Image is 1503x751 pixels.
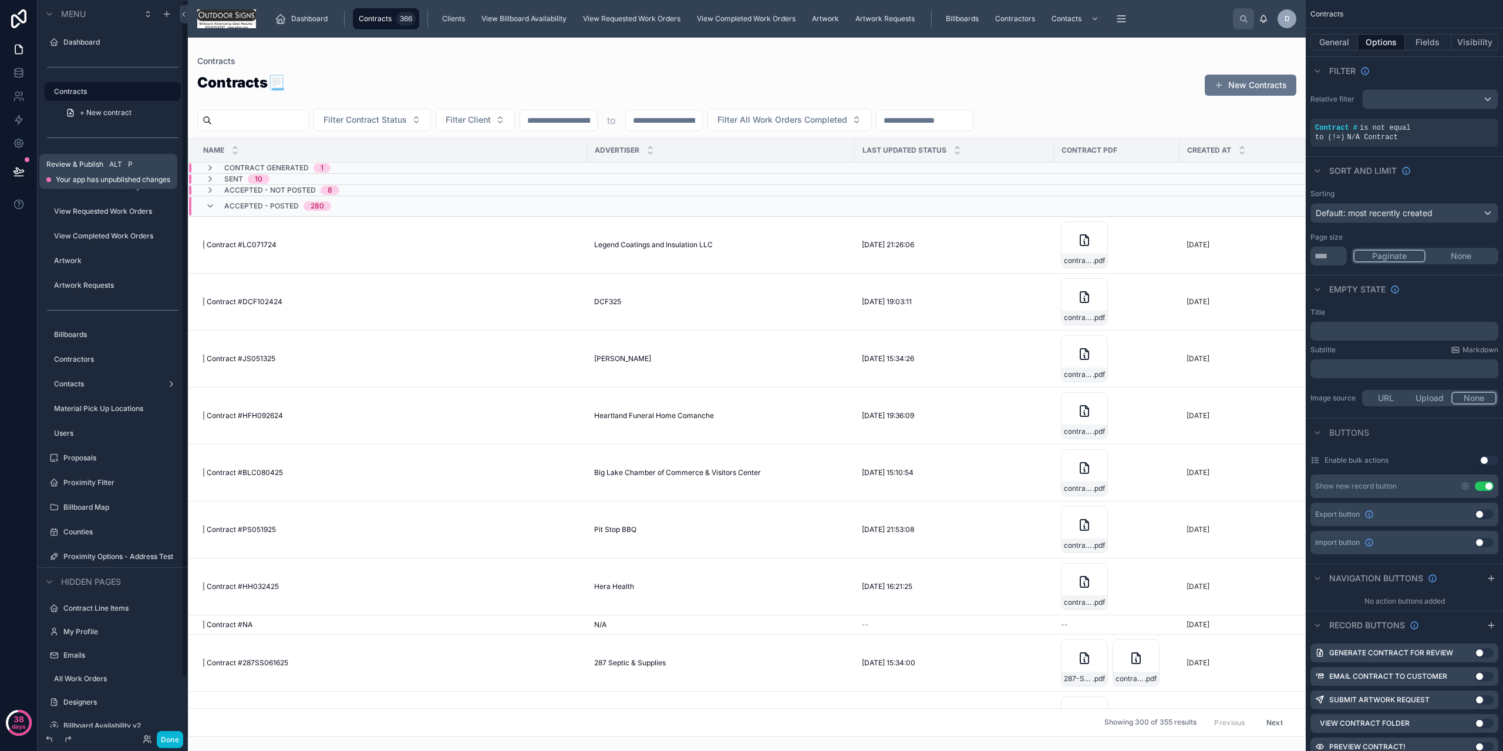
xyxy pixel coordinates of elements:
span: | Contract #PS051925 [203,525,276,534]
div: 1 [321,163,323,173]
p: [DATE] [1187,468,1209,477]
span: .pdf [1093,370,1105,379]
a: [DATE] 21:26:06 [862,240,1047,250]
p: [DATE] [1187,658,1209,668]
label: Users [54,429,178,438]
label: Title [1310,308,1325,317]
a: contract_file_signed.pdf [1061,696,1172,743]
span: .pdf [1093,674,1105,683]
label: Billboard Availability v2 [63,721,178,730]
span: D [1285,14,1290,23]
span: | Contract #DCF102424 [203,297,282,307]
button: Select Button [436,109,515,131]
label: Contracts [54,87,174,96]
span: Filter Contract Status [323,114,407,126]
span: P [126,160,135,169]
span: DCF325 [594,297,621,307]
span: contract_file [1116,674,1144,683]
span: Filter Client [446,114,491,126]
span: Your app has unpublished changes [56,175,170,184]
a: | Contract #HH032425 [203,582,580,591]
label: Proximity Filter [63,478,178,487]
a: View Billboard Availability [476,8,575,29]
a: Billboards [54,330,178,339]
span: contract_file_signed [1064,313,1093,322]
span: Accepted - Posted [224,201,299,211]
span: Hera Health [594,582,634,591]
p: to [607,113,616,127]
a: contract_file_signed.pdf [1061,506,1172,553]
a: [DATE] 21:53:08 [862,525,1047,534]
button: Options [1358,34,1405,50]
button: URL [1364,392,1408,405]
span: [DATE] 19:36:09 [862,411,914,420]
span: [DATE] 15:10:54 [862,468,914,477]
button: None [1426,250,1497,262]
a: [DATE] 16:21:25 [862,582,1047,591]
p: [DATE] [1187,240,1209,250]
div: scrollable content [265,6,1233,32]
label: Image source [1310,393,1357,403]
div: No action buttons added [1306,592,1503,611]
h2: 📃 [197,73,285,92]
button: Visibility [1451,34,1498,50]
a: All Work Orders [54,674,178,683]
span: N/A [594,620,606,629]
label: Generate Contract For Review [1329,648,1453,658]
label: Subtitle [1310,345,1336,355]
span: 287-Septic-and-Supplies-July-2025-Billboard-contract [1064,674,1093,683]
span: | Contract #BLC080425 [203,468,283,477]
button: Done [157,731,183,748]
span: Created at [1187,146,1231,155]
a: | Contract #NA [203,620,580,629]
label: Emails [63,651,178,660]
label: Dashboard [63,38,178,47]
span: Contracts [197,55,235,67]
span: Empty state [1329,284,1386,295]
label: Submit Artwork Request [1329,695,1430,705]
a: -- [862,620,1047,629]
p: [DATE] [1187,620,1209,629]
span: Review & Publish [46,160,103,169]
a: [DATE] [1187,468,1303,477]
div: 366 [396,12,416,26]
button: General [1310,34,1358,50]
span: View Requested Work Orders [583,14,680,23]
label: View Completed Work Orders [54,231,178,241]
a: View Requested Work Orders [54,207,178,216]
label: Sorting [1310,189,1334,198]
a: [DATE] [1187,582,1303,591]
a: | Contract #BLC080425 [203,468,580,477]
span: Last Updated Status [862,146,946,155]
span: contract_file_signed [1064,427,1093,436]
a: [DATE] [1187,354,1303,363]
span: Sent [224,174,243,184]
a: Hera Health [594,582,848,591]
span: .pdf [1093,256,1105,265]
a: [DATE] [1187,297,1303,307]
a: [DATE] [1187,411,1303,420]
a: contract_file_signed.pdf [1061,335,1172,382]
span: Contract PDF [1061,146,1117,155]
button: Paginate [1353,250,1426,262]
a: Material Pick Up Locations [54,404,178,413]
label: Relative filter [1310,95,1357,104]
span: .pdf [1144,674,1157,683]
span: Record buttons [1329,619,1405,631]
span: Contract Generated [224,163,309,173]
span: .pdf [1093,313,1105,322]
a: Markdown [1451,345,1498,355]
a: Contractors [989,8,1043,29]
button: Next [1258,713,1291,732]
a: Artwork Requests [54,281,178,290]
a: New Contracts [1205,75,1296,96]
a: 287 Septic & Supplies [594,658,848,668]
span: Big Lake Chamber of Commerce & Visitors Center [594,468,761,477]
span: Contracts [359,14,392,23]
a: Artwork [806,8,847,29]
span: [PERSON_NAME] [594,354,651,363]
a: contract_file_signed.pdf [1061,392,1172,439]
a: N/A [594,620,848,629]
